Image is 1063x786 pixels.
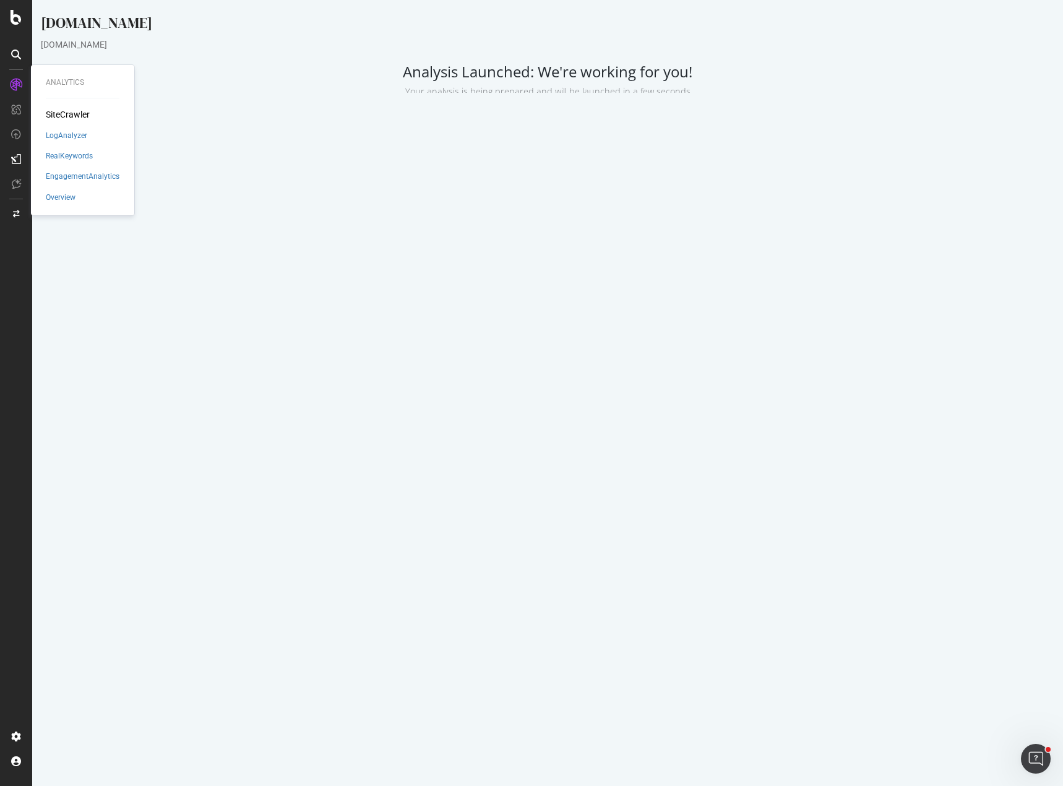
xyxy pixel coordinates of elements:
h2: Analysis Launched: We're working for you! [9,63,1022,98]
div: EngagementAnalytics [46,171,119,182]
div: [DOMAIN_NAME] [9,38,1022,51]
iframe: Intercom live chat [1021,744,1051,774]
small: Your analysis is being prepared and will be launched in a few seconds [373,85,658,97]
a: SiteCrawler [46,108,90,121]
div: RealKeywords [46,151,93,162]
div: Overview [46,192,75,203]
div: Analytics [46,77,119,88]
div: LogAnalyzer [46,131,87,141]
div: [DOMAIN_NAME] [9,12,1022,38]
